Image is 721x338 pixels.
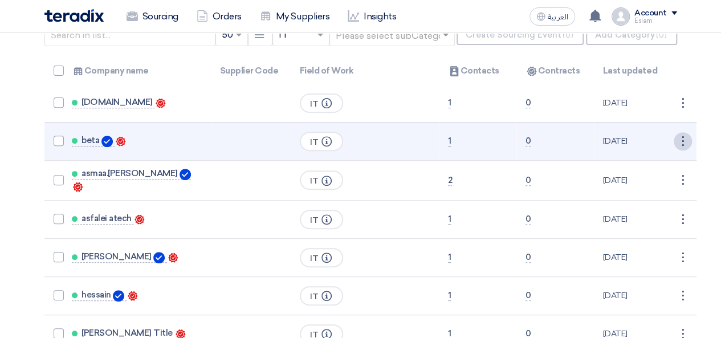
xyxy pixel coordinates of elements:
span: 0 [526,214,531,225]
div: ⋮ [674,132,692,150]
a: My Suppliers [251,4,339,29]
span: 1 [448,136,451,146]
a: asfalei atech [72,214,134,225]
span: IT [300,248,343,267]
span: asfalei atech [82,214,132,223]
td: [DATE] [594,238,674,276]
span: 0 [526,290,531,301]
span: IT [300,210,343,229]
span: 0 [526,97,531,108]
div: ⋮ [674,249,692,267]
th: Supplier Code [211,58,291,84]
span: IT [300,170,343,190]
span: 1 [448,290,451,301]
a: [DOMAIN_NAME] [72,97,155,108]
td: [DATE] [594,84,674,123]
span: 0 [526,175,531,186]
img: Verified Account [101,136,113,147]
img: Verified Account [180,169,191,180]
td: [DATE] [594,122,674,160]
button: العربية [529,7,575,26]
span: 2 [448,175,453,186]
span: [PERSON_NAME] [82,252,152,261]
th: Company name [63,58,211,84]
span: hessain [82,290,111,299]
a: Insights [339,4,405,29]
img: Teradix logo [44,9,104,22]
td: [DATE] [594,276,674,315]
span: [PERSON_NAME] Title [82,328,173,337]
span: (0) [563,31,573,39]
img: Verified Account [153,252,165,263]
th: Last updated [594,58,674,84]
div: ⋮ [674,210,692,229]
th: Contacts [439,58,516,84]
th: Field of Work [291,58,439,84]
th: Contracts [516,58,594,84]
a: [PERSON_NAME] Verified Account [72,252,167,263]
button: Create Sourcing Event(0) [457,25,584,45]
button: Add Category(0) [586,25,677,45]
a: Orders [188,4,251,29]
a: beta Verified Account [72,136,115,146]
span: [DOMAIN_NAME] [82,97,153,107]
span: 1 [448,252,451,263]
input: Search in list... [44,23,215,46]
span: 1 [448,214,451,225]
span: 0 [526,252,531,263]
img: profile_test.png [612,7,630,26]
span: 50 [222,28,233,42]
span: 1 [448,97,451,108]
div: ⋮ [674,94,692,112]
div: ⋮ [674,171,692,189]
span: IT [300,286,343,306]
a: hessain Verified Account [72,290,127,301]
span: IT [300,132,343,151]
span: 0 [526,136,531,146]
td: [DATE] [594,200,674,238]
span: العربية [548,13,568,21]
span: asmaa.[PERSON_NAME] [82,169,178,178]
a: asmaa.[PERSON_NAME] Verified Account [72,169,192,180]
td: [DATE] [594,160,674,200]
span: beta [82,136,99,145]
div: ⋮ [674,287,692,305]
div: Eslam [634,18,677,24]
img: Verified Account [113,290,124,302]
a: Sourcing [117,4,188,29]
span: (0) [656,31,667,39]
div: Account [634,9,667,18]
span: IT [300,93,343,113]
